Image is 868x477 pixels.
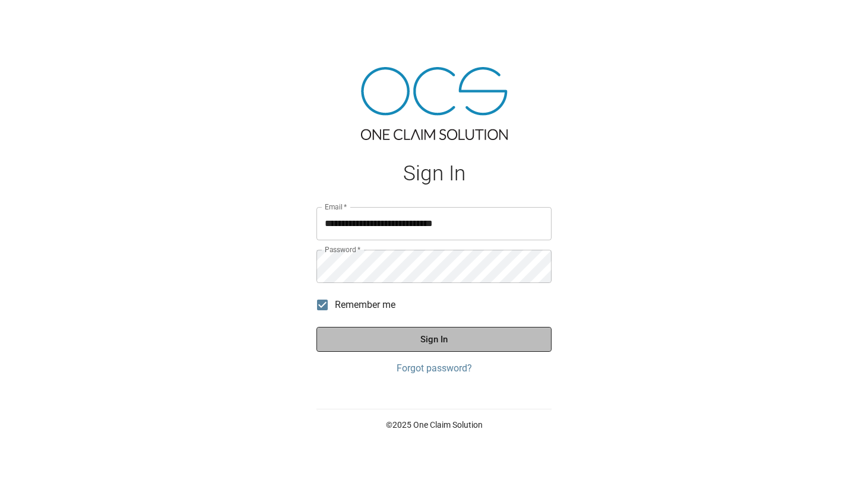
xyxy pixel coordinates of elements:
[316,327,552,352] button: Sign In
[325,244,360,255] label: Password
[316,161,552,186] h1: Sign In
[316,419,552,431] p: © 2025 One Claim Solution
[316,361,552,376] a: Forgot password?
[361,67,508,140] img: ocs-logo-tra.png
[14,7,62,31] img: ocs-logo-white-transparent.png
[335,298,395,312] span: Remember me
[325,202,347,212] label: Email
